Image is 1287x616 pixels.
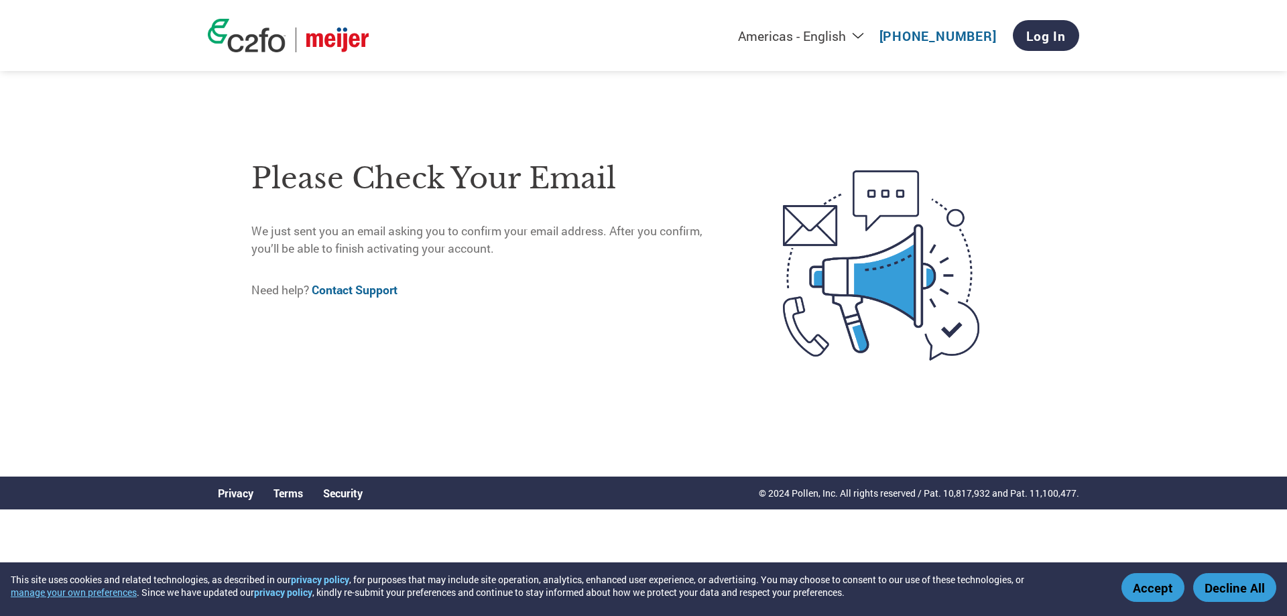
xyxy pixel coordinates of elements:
a: privacy policy [291,573,349,586]
p: © 2024 Pollen, Inc. All rights reserved / Pat. 10,817,932 and Pat. 11,100,477. [759,486,1079,500]
p: We just sent you an email asking you to confirm your email address. After you confirm, you’ll be ... [251,223,727,258]
button: manage your own preferences [11,586,137,599]
button: Accept [1121,573,1184,602]
a: Contact Support [312,282,397,298]
a: Log In [1013,20,1079,51]
a: Privacy [218,486,253,500]
img: c2fo logo [208,19,286,52]
a: Terms [273,486,303,500]
img: open-email [727,146,1036,385]
button: Decline All [1193,573,1276,602]
a: [PHONE_NUMBER] [879,27,997,44]
div: This site uses cookies and related technologies, as described in our , for purposes that may incl... [11,573,1102,599]
p: Need help? [251,282,727,299]
a: Security [323,486,363,500]
img: Meijer [306,27,369,52]
a: privacy policy [254,586,312,599]
h1: Please check your email [251,157,727,200]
